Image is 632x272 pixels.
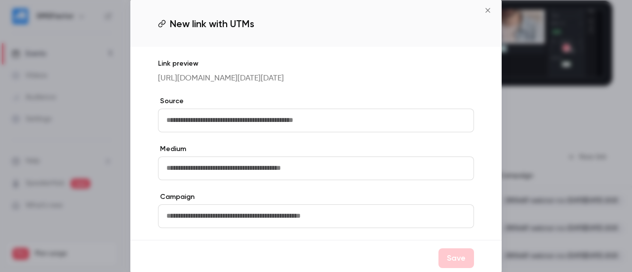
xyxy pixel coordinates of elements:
[158,73,474,84] p: [URL][DOMAIN_NAME][DATE][DATE]
[158,192,474,202] label: Campaign
[158,59,474,69] p: Link preview
[170,16,254,31] span: New link with UTMs
[478,0,498,20] button: Close
[158,96,474,106] label: Source
[158,144,474,154] label: Medium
